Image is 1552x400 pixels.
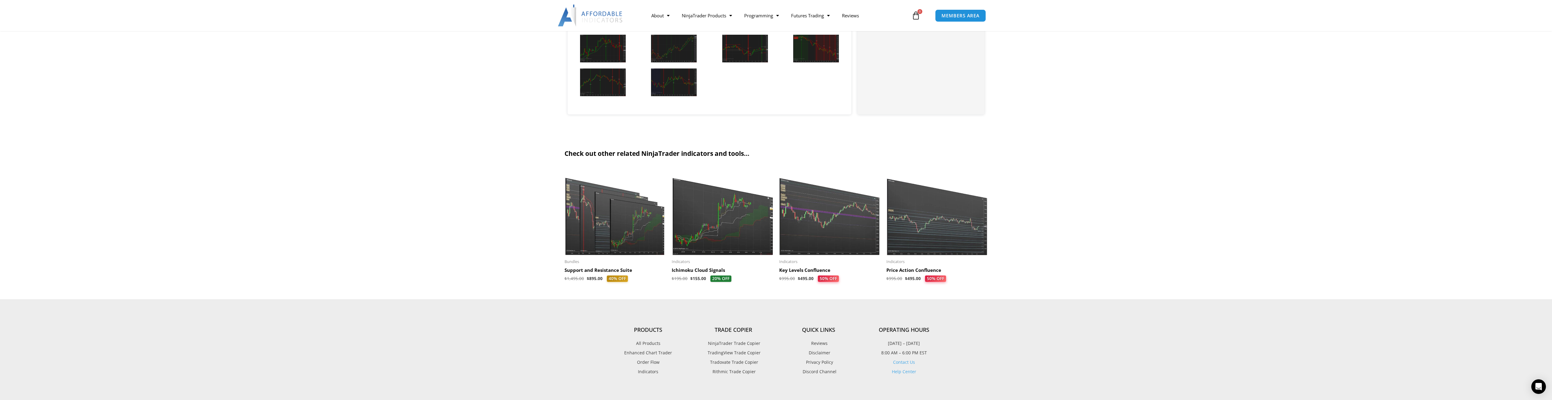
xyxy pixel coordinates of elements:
a: Help Center [892,369,916,374]
img: First Touch Signals - ES 5 Minute | Affordable Indicators – NinjaTrader [793,35,839,62]
bdi: 1,495.00 [565,276,584,281]
span: Indicators [672,259,773,264]
span: 20% OFF [710,275,731,282]
span: $ [798,276,800,281]
img: Price Action Confluence 2 | Affordable Indicators – NinjaTrader [886,168,988,255]
p: [DATE] – [DATE] [861,339,947,347]
span: Privacy Policy [804,358,833,366]
a: MEMBERS AREA [935,9,986,22]
div: Open Intercom Messenger [1531,379,1546,394]
a: Futures Trading [785,9,836,23]
img: First Touch Signals - CL 2 Minute | Affordable Indicators – NinjaTrader [722,35,768,62]
span: Enhanced Chart Trader [624,349,672,357]
img: Ichimuku | Affordable Indicators – NinjaTrader [672,168,773,255]
a: Indicators [606,368,691,376]
span: All Products [636,339,660,347]
span: 0 [917,9,922,14]
h4: Products [606,327,691,333]
span: NinjaTrader Trade Copier [706,339,760,347]
span: Reviews [810,339,828,347]
span: $ [587,276,589,281]
a: Tradovate Trade Copier [691,358,776,366]
span: Disclaimer [807,349,830,357]
h2: Key Levels Confluence [779,267,881,273]
a: Enhanced Chart Trader [606,349,691,357]
bdi: 155.00 [690,276,706,281]
a: Ichimoku Cloud Signals [672,267,773,275]
h2: Price Action Confluence [886,267,988,273]
bdi: 195.00 [672,276,688,281]
span: $ [905,276,907,281]
span: Indicators [638,368,658,376]
span: MEMBERS AREA [941,13,980,18]
bdi: 995.00 [779,276,795,281]
a: NinjaTrader Trade Copier [691,339,776,347]
a: Key Levels Confluence [779,267,881,275]
span: $ [690,276,693,281]
a: 0 [903,7,929,24]
span: $ [886,276,889,281]
a: About [645,9,676,23]
img: Support and Resistance Suite 1 | Affordable Indicators – NinjaTrader [565,168,666,255]
span: Bundles [565,259,666,264]
img: First Touch Signals - NQ 20 Renko | Affordable Indicators – NinjaTrader [651,35,697,62]
a: Programming [738,9,785,23]
a: Price Action Confluence [886,267,988,275]
span: Order Flow [637,358,660,366]
bdi: 495.00 [798,276,814,281]
a: Reviews [836,9,865,23]
h2: Ichimoku Cloud Signals [672,267,773,273]
bdi: 895.00 [587,276,603,281]
h2: Support and Resistance Suite [565,267,666,273]
span: $ [779,276,782,281]
span: Rithmic Trade Copier [711,368,756,376]
a: Discord Channel [776,368,861,376]
img: First Touch Signals - ES 10 Range | Affordable Indicators – NinjaTrader [651,68,697,96]
a: Support and Resistance Suite [565,267,666,275]
h2: Check out other related NinjaTrader indicators and tools... [565,149,988,158]
a: Privacy Policy [776,358,861,366]
span: 50% OFF [925,275,947,282]
a: All Products [606,339,691,347]
img: Key Levels 1 | Affordable Indicators – NinjaTrader [779,168,881,255]
a: Contact Us [893,359,915,365]
span: $ [565,276,567,281]
a: Order Flow [606,358,691,366]
h4: Quick Links [776,327,861,333]
h4: Trade Copier [691,327,776,333]
img: First Touch Signals - NQ 1 Minute | Affordable Indicators – NinjaTrader [580,35,626,62]
bdi: 995.00 [886,276,902,281]
span: 40% OFF [607,275,628,282]
img: First Touch Signals - CL 5000 Volume | Affordable Indicators – NinjaTrader [580,68,626,96]
p: 8:00 AM – 6:00 PM EST [861,349,947,357]
h4: Operating Hours [861,327,947,333]
span: 50% OFF [817,275,839,282]
span: $ [672,276,674,281]
span: Discord Channel [801,368,836,376]
nav: Menu [645,9,910,23]
span: Indicators [779,259,881,264]
a: Disclaimer [776,349,861,357]
img: LogoAI | Affordable Indicators – NinjaTrader [558,5,623,26]
a: TradingView Trade Copier [691,349,776,357]
a: NinjaTrader Products [676,9,738,23]
span: Indicators [886,259,988,264]
a: Reviews [776,339,861,347]
bdi: 495.00 [905,276,921,281]
span: Tradovate Trade Copier [709,358,758,366]
span: TradingView Trade Copier [706,349,761,357]
a: Rithmic Trade Copier [691,368,776,376]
